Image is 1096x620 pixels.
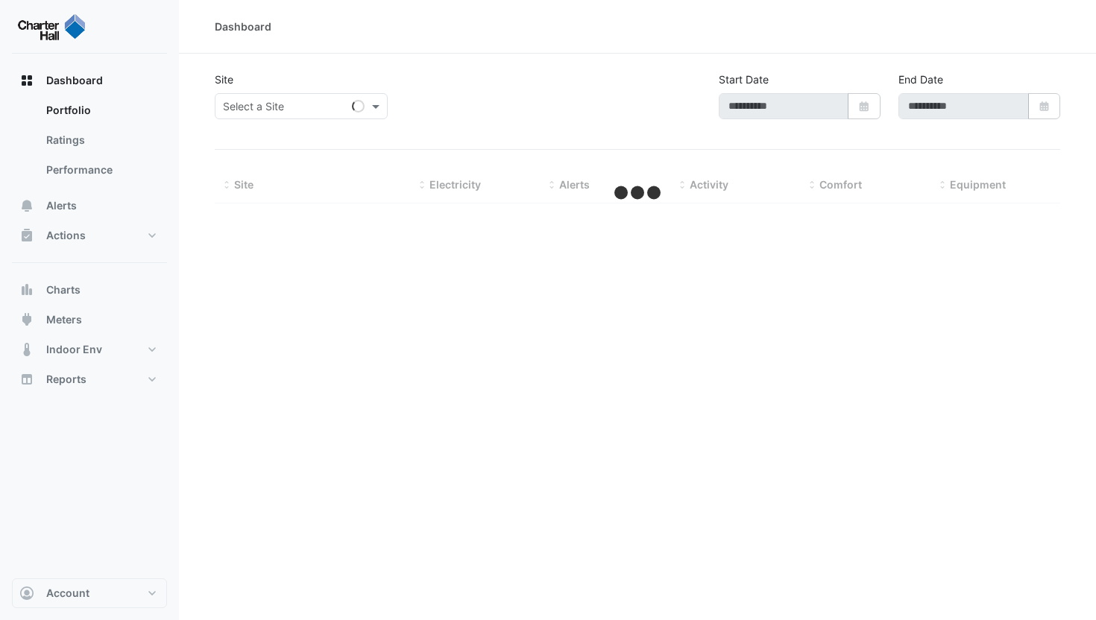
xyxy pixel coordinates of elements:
app-icon: Alerts [19,198,34,213]
app-icon: Actions [19,228,34,243]
button: Charts [12,275,167,305]
img: Company Logo [18,12,85,42]
app-icon: Charts [19,282,34,297]
span: Activity [690,178,728,191]
button: Meters [12,305,167,335]
button: Indoor Env [12,335,167,364]
button: Alerts [12,191,167,221]
span: Dashboard [46,73,103,88]
a: Portfolio [34,95,167,125]
app-icon: Reports [19,372,34,387]
span: Alerts [46,198,77,213]
span: Account [46,586,89,601]
app-icon: Indoor Env [19,342,34,357]
span: Indoor Env [46,342,102,357]
div: Dashboard [12,95,167,191]
span: Equipment [950,178,1006,191]
label: End Date [898,72,943,87]
label: Site [215,72,233,87]
button: Account [12,578,167,608]
span: Reports [46,372,86,387]
a: Ratings [34,125,167,155]
label: Start Date [719,72,769,87]
span: Alerts [559,178,590,191]
span: Actions [46,228,86,243]
span: Site [234,178,253,191]
button: Dashboard [12,66,167,95]
span: Comfort [819,178,862,191]
span: Meters [46,312,82,327]
a: Performance [34,155,167,185]
button: Reports [12,364,167,394]
button: Actions [12,221,167,250]
app-icon: Meters [19,312,34,327]
div: Dashboard [215,19,271,34]
span: Charts [46,282,81,297]
app-icon: Dashboard [19,73,34,88]
span: Electricity [429,178,481,191]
